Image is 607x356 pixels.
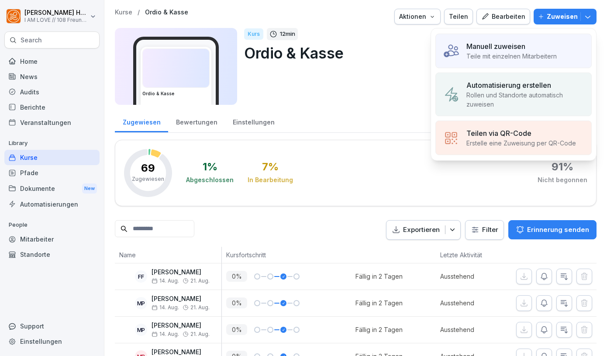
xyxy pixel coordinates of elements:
a: Veranstaltungen [4,115,100,130]
p: [PERSON_NAME] [152,269,210,276]
button: Aktionen [394,9,441,24]
a: Bewertungen [168,110,225,132]
a: Einstellungen [225,110,282,132]
span: 21. Aug. [190,278,210,284]
p: Erinnerung senden [527,225,589,235]
button: Teilen [444,9,473,24]
p: Ausstehend [440,298,503,308]
p: Erstelle eine Zuweisung per QR-Code [466,138,576,148]
p: Exportieren [403,225,440,235]
h3: Ordio & Kasse [142,90,210,97]
div: 7 % [262,162,279,172]
div: Filter [471,225,498,234]
a: Zugewiesen [115,110,168,132]
a: Berichte [4,100,100,115]
p: I AM LOVE // 108 Freunde GmbH [24,17,88,23]
div: In Bearbeitung [248,176,293,184]
div: New [82,183,97,194]
a: Standorte [4,247,100,262]
p: [PERSON_NAME] [152,349,210,356]
div: 1 % [203,162,217,172]
p: 12 min [280,30,295,38]
img: assign_qrCode.svg [443,130,459,146]
button: Bearbeiten [476,9,530,24]
img: assign_automation.svg [443,86,459,103]
p: Search [21,36,42,45]
button: Erinnerung senden [508,220,597,239]
div: Fällig in 2 Tagen [355,298,403,308]
div: Fällig in 2 Tagen [355,325,403,334]
a: News [4,69,100,84]
p: 69 [141,163,155,173]
span: 21. Aug. [190,331,210,337]
button: Filter [466,221,504,239]
a: Home [4,54,100,69]
p: 0 % [226,271,247,282]
div: Nicht begonnen [538,176,587,184]
p: Ordio & Kasse [244,42,590,64]
p: / [138,9,140,16]
p: Zugewiesen [132,175,164,183]
p: People [4,218,100,232]
span: 14. Aug. [152,331,179,337]
p: Automatisierung erstellen [466,80,551,90]
p: Manuell zuweisen [466,41,525,52]
a: Automatisierungen [4,197,100,212]
a: Audits [4,84,100,100]
p: Ausstehend [440,325,503,334]
p: Kursfortschritt [226,250,351,259]
div: MP [135,297,147,309]
span: 21. Aug. [190,304,210,311]
p: Teile mit einzelnen Mitarbeitern [466,52,557,61]
div: Teilen [449,12,468,21]
p: Ausstehend [440,272,503,281]
div: Aktionen [399,12,436,21]
p: 0 % [226,324,247,335]
div: Bearbeiten [481,12,525,21]
span: 14. Aug. [152,304,179,311]
div: 91 % [552,162,573,172]
div: Support [4,318,100,334]
p: [PERSON_NAME] Hoppenkamps [24,9,88,17]
a: Kurse [115,9,132,16]
a: Ordio & Kasse [145,9,188,16]
div: Abgeschlossen [186,176,234,184]
p: 0 % [226,297,247,308]
div: FF [135,270,147,283]
img: assign_manual.svg [443,43,459,59]
button: Exportieren [386,220,461,240]
p: [PERSON_NAME] [152,295,210,303]
span: 14. Aug. [152,278,179,284]
button: Zuweisen [534,9,597,24]
p: Library [4,136,100,150]
div: MP [135,324,147,336]
p: Zuweisen [547,12,578,21]
p: [PERSON_NAME] [152,322,210,329]
a: Einstellungen [4,334,100,349]
div: Fällig in 2 Tagen [355,272,403,281]
a: Mitarbeiter [4,232,100,247]
p: Letzte Aktivität [440,250,498,259]
a: Kurse [4,150,100,165]
p: Teilen via QR-Code [466,128,531,138]
a: Pfade [4,165,100,180]
p: Name [119,250,217,259]
p: Rollen und Standorte automatisch zuweisen [466,90,584,109]
div: Kurs [244,28,263,40]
